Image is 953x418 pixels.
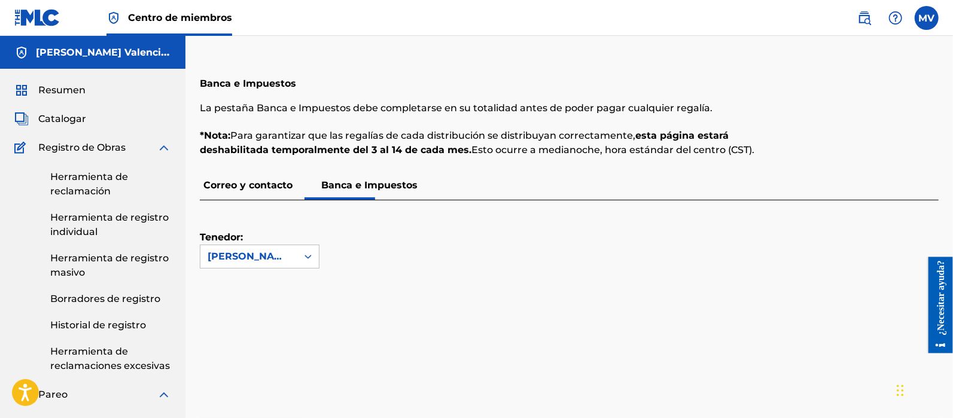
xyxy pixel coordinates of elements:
font: ¿Necesitar ayuda? [16,3,26,78]
div: Ayuda [884,6,908,30]
font: Historial de registro [50,319,146,331]
img: Logotipo del MLC [14,9,60,26]
img: Titular de los derechos superior [106,11,121,25]
font: Correo y contacto [203,179,293,191]
iframe: Centro de recursos [919,257,953,353]
a: Herramienta de reclamaciones excesivas [50,344,171,373]
h5: Mario Alejandro Valencia Moncada [36,45,171,60]
a: Herramienta de registro individual [50,210,171,239]
a: Historial de registro [50,318,171,332]
font: Herramienta de reclamaciones excesivas [50,346,170,371]
a: Borradores de registro [50,292,171,306]
div: Arrastrar [897,373,904,408]
font: Borradores de registro [50,293,160,304]
font: Herramienta de registro individual [50,212,169,237]
div: Menú de usuario [915,6,939,30]
img: Catalogar [14,112,29,126]
img: expandir [157,388,171,402]
font: Pareo [38,389,68,400]
font: Para garantizar que las regalías de cada distribución se distribuyan correctamente, [230,130,635,141]
a: Herramienta de registro masivo [50,251,171,280]
font: Centro de miembros [128,12,232,23]
img: Cuentas [14,45,29,60]
img: ayuda [888,11,903,25]
font: Esto ocurre a medianoche, hora estándar del centro (CST). [471,144,754,155]
img: expandir [157,141,171,155]
font: Catalogar [38,113,86,124]
font: Herramienta de registro masivo [50,252,169,278]
font: Resumen [38,84,86,96]
font: Banca e Impuestos [321,179,418,191]
font: [PERSON_NAME] Valencia [PERSON_NAME] [36,47,255,58]
img: Registro de Obras [14,141,30,155]
font: La pestaña Banca e Impuestos debe completarse en su totalidad antes de poder pagar cualquier rega... [200,102,713,114]
font: *Nota: [200,130,230,141]
a: CatalogarCatalogar [14,112,86,126]
font: Registro de Obras [38,142,126,153]
font: Tenedor: [200,231,243,243]
iframe: Widget de chat [893,361,953,418]
a: ResumenResumen [14,83,86,97]
font: Banca e Impuestos [200,78,296,89]
font: [PERSON_NAME] Valencia [PERSON_NAME] [208,251,427,262]
a: Búsqueda pública [852,6,876,30]
img: buscar [857,11,872,25]
img: Resumen [14,83,29,97]
a: Herramienta de reclamación [50,170,171,199]
font: Herramienta de reclamación [50,171,128,197]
